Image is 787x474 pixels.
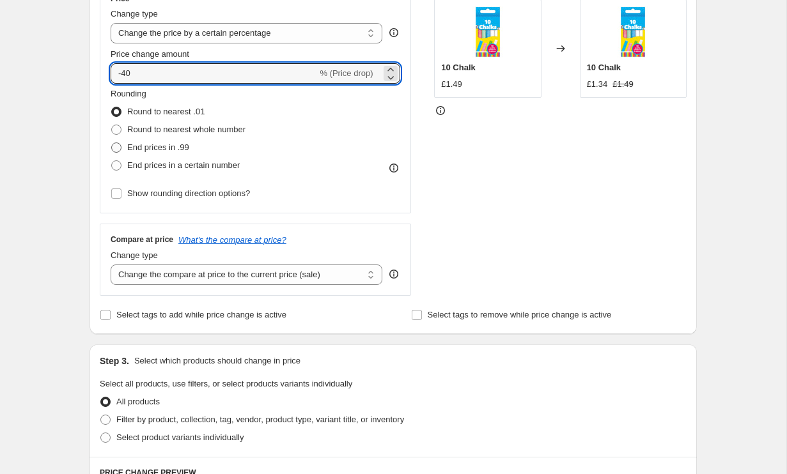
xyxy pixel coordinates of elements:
span: Show rounding direction options? [127,188,250,198]
div: help [387,26,400,39]
strike: £1.49 [612,78,634,91]
img: HpxGSSjs_d7e966c5-ead2-4340-8a55-254932da99e5_80x.jpg [462,6,513,57]
img: HpxGSSjs_d7e966c5-ead2-4340-8a55-254932da99e5_80x.jpg [607,6,658,57]
span: Round to nearest .01 [127,107,205,116]
div: help [387,268,400,280]
input: -15 [111,63,317,84]
span: % (Price drop) [320,68,373,78]
div: £1.49 [441,78,462,91]
h2: Step 3. [100,355,129,367]
span: Change type [111,250,158,260]
span: Select all products, use filters, or select products variants individually [100,379,352,388]
span: 10 Chalk [587,63,621,72]
span: Round to nearest whole number [127,125,245,134]
span: End prices in .99 [127,142,189,152]
span: Select tags to add while price change is active [116,310,286,319]
span: All products [116,397,160,406]
span: Select product variants individually [116,432,244,442]
h3: Compare at price [111,234,173,245]
span: 10 Chalk [441,63,475,72]
button: What's the compare at price? [178,235,286,245]
span: Select tags to remove while price change is active [428,310,612,319]
span: Price change amount [111,49,189,59]
span: End prices in a certain number [127,160,240,170]
div: £1.34 [587,78,608,91]
p: Select which products should change in price [134,355,300,367]
span: Rounding [111,89,146,98]
span: Change type [111,9,158,19]
span: Filter by product, collection, tag, vendor, product type, variant title, or inventory [116,415,404,424]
